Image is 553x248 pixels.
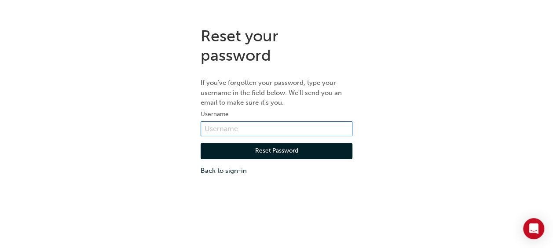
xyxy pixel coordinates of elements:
label: Username [201,109,352,120]
a: Back to sign-in [201,166,352,176]
input: Username [201,121,352,136]
p: If you've forgotten your password, type your username in the field below. We'll send you an email... [201,78,352,108]
h1: Reset your password [201,26,352,65]
div: Open Intercom Messenger [523,218,544,239]
button: Reset Password [201,143,352,160]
